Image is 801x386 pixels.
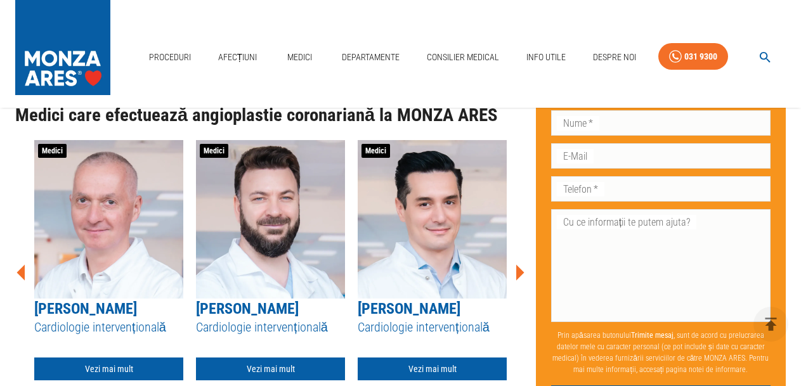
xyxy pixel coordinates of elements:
[588,44,641,70] a: Despre Noi
[551,325,771,380] p: Prin apăsarea butonului , sunt de acord cu prelucrarea datelor mele cu caracter personal (ce pot ...
[15,105,526,125] h2: Medici care efectuează angioplastie coronariană la MONZA ARES
[196,319,345,336] h5: Cardiologie intervențională
[144,44,196,70] a: Proceduri
[358,319,507,336] h5: Cardiologie intervențională
[631,331,674,340] b: Trimite mesaj
[358,357,507,381] a: Vezi mai mult
[34,319,183,336] h5: Cardiologie intervențională
[361,144,390,158] span: Medici
[196,357,345,381] a: Vezi mai mult
[658,43,728,70] a: 031 9300
[684,49,717,65] div: 031 9300
[422,44,504,70] a: Consilier Medical
[753,307,788,342] button: delete
[213,44,263,70] a: Afecțiuni
[34,300,137,318] a: [PERSON_NAME]
[337,44,405,70] a: Departamente
[200,144,228,158] span: Medici
[358,300,460,318] a: [PERSON_NAME]
[34,357,183,381] a: Vezi mai mult
[279,44,320,70] a: Medici
[196,300,299,318] a: [PERSON_NAME]
[521,44,571,70] a: Info Utile
[38,144,67,158] span: Medici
